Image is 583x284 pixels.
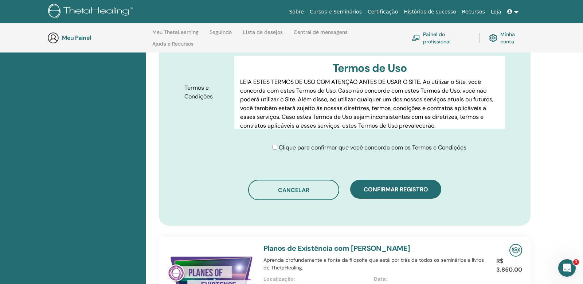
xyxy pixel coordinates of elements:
a: Central de mensagens [294,29,348,41]
font: Cursos e Seminários [310,9,362,15]
img: generic-user-icon.jpg [47,32,59,44]
iframe: Chat ao vivo do Intercom [558,259,576,277]
img: Seminário Presencial [509,244,522,257]
font: Confirmar registro [364,186,428,193]
font: Painel do profissional [423,31,450,45]
font: 1 [575,260,578,264]
a: Planos de Existência com [PERSON_NAME] [263,244,410,253]
a: Recursos [459,5,488,19]
a: Loja [488,5,504,19]
font: Sobre [289,9,304,15]
font: Termos de Uso [333,61,407,75]
font: Seguindo [210,29,232,35]
a: Sobre [286,5,306,19]
button: Confirmar registro [350,180,441,199]
font: Histórias de sucesso [404,9,456,15]
font: Certificação [368,9,398,15]
font: Cancelar [278,186,309,194]
font: Data: [374,276,387,282]
font: Clique para confirmar que você concorda com os Termos e Condições [279,144,466,151]
font: Ajuda e Recursos [152,40,193,47]
a: Cursos e Seminários [307,5,365,19]
a: Minha conta [489,30,528,46]
font: Meu ThetaLearning [152,29,199,35]
a: Ajuda e Recursos [152,41,193,52]
img: logo.png [48,4,135,20]
a: Seguindo [210,29,232,41]
a: Certificação [365,5,401,19]
font: LEIA ESTES TERMOS DE USO COM ATENÇÃO ANTES DE USAR O SITE. Ao utilizar o Site, você concorda com ... [240,78,493,129]
font: Central de mensagens [294,29,348,35]
font: Minha conta [500,31,515,45]
font: Aprenda profundamente a fonte da filosofia que está por trás de todos os seminários e livros de T... [263,257,484,271]
font: Lista de desejos [243,29,283,35]
a: Lista de desejos [243,29,283,41]
font: Termos e Condições [184,84,213,100]
button: Cancelar [248,180,339,200]
font: R$ 3.850,00 [496,257,522,273]
a: Histórias de sucesso [401,5,459,19]
font: Recursos [462,9,485,15]
img: chalkboard-teacher.svg [412,35,420,41]
font: Meu Painel [62,34,91,42]
img: cog.svg [489,32,497,44]
a: Meu ThetaLearning [152,29,199,41]
font: Localização: [263,276,295,282]
a: Painel do profissional [412,30,471,46]
font: Loja [491,9,501,15]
